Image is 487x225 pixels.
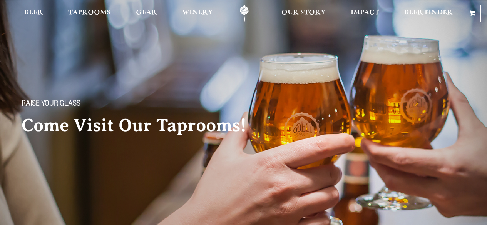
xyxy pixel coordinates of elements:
[63,5,115,22] a: Taprooms
[68,10,110,16] span: Taprooms
[22,116,262,135] h2: Come Visit Our Taprooms!
[136,10,157,16] span: Gear
[24,10,43,16] span: Beer
[351,10,379,16] span: Impact
[281,10,326,16] span: Our Story
[230,5,259,22] a: Odell Home
[22,100,80,110] span: Raise your glass
[177,5,218,22] a: Winery
[182,10,213,16] span: Winery
[399,5,458,22] a: Beer Finder
[276,5,331,22] a: Our Story
[131,5,162,22] a: Gear
[19,5,48,22] a: Beer
[346,5,384,22] a: Impact
[404,10,453,16] span: Beer Finder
